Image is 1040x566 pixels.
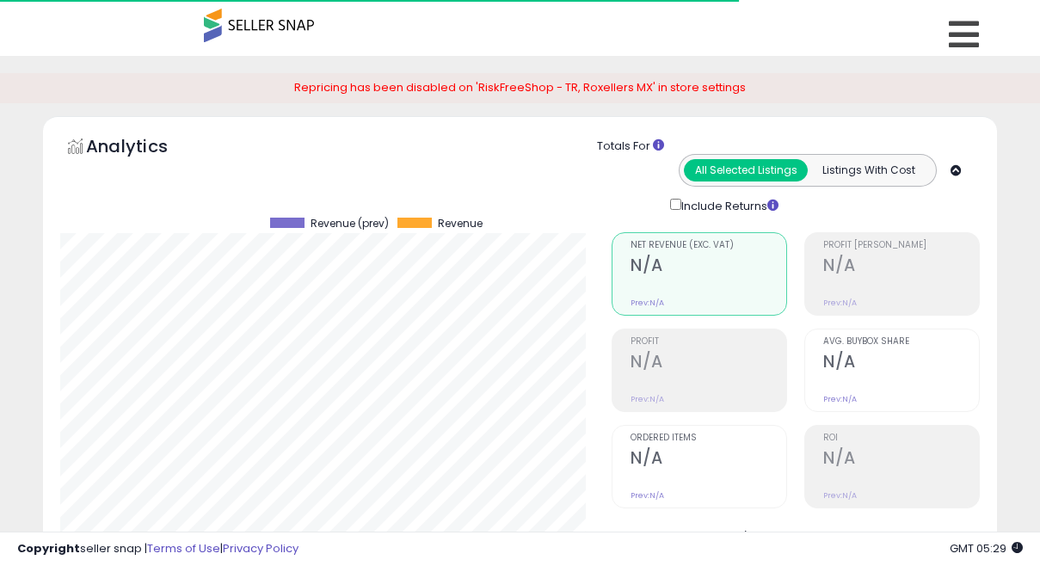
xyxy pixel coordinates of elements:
button: Listings With Cost [807,159,931,181]
span: Net Revenue (Exc. VAT) [631,241,786,250]
button: All Selected Listings [684,159,808,181]
h2: N/A [631,448,786,471]
span: ROI [823,434,979,443]
small: Prev: N/A [823,490,857,501]
h2: N/A [823,448,979,471]
h2: N/A [823,352,979,375]
div: seller snap | | [17,541,298,557]
span: Revenue (prev) [311,218,389,230]
small: Prev: N/A [823,298,857,308]
div: Include Returns [657,195,799,215]
h2: N/A [631,255,786,279]
h2: N/A [631,352,786,375]
a: Terms of Use [147,540,220,557]
span: Ordered Items [631,434,786,443]
span: Avg. Buybox Share [823,337,979,347]
span: Profit [631,337,786,347]
small: Prev: N/A [631,394,664,404]
small: Prev: N/A [823,394,857,404]
li: N/A [614,526,967,546]
span: Repricing has been disabled on 'RiskFreeShop - TR, Roxellers MX' in store settings [294,79,746,95]
a: Privacy Policy [223,540,298,557]
span: 2025-09-17 05:29 GMT [950,540,1023,557]
strong: Copyright [17,540,80,557]
h2: N/A [823,255,979,279]
span: Revenue [438,218,483,230]
small: Prev: N/A [631,490,664,501]
span: Profit [PERSON_NAME] [823,241,979,250]
h5: Analytics [86,134,201,163]
b: Total Inventory Value: [614,530,731,544]
div: Totals For [597,138,984,155]
small: Prev: N/A [631,298,664,308]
